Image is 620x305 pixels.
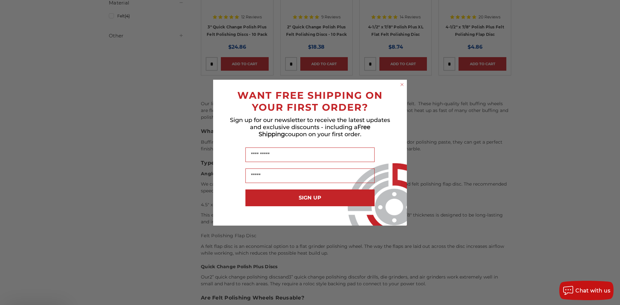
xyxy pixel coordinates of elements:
[245,189,375,206] button: SIGN UP
[259,124,370,138] span: Free Shipping
[230,117,390,138] span: Sign up for our newsletter to receive the latest updates and exclusive discounts - including a co...
[559,281,614,300] button: Chat with us
[245,168,375,183] input: Email
[575,288,610,294] span: Chat with us
[399,81,405,88] button: Close dialog
[237,89,383,113] span: WANT FREE SHIPPING ON YOUR FIRST ORDER?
